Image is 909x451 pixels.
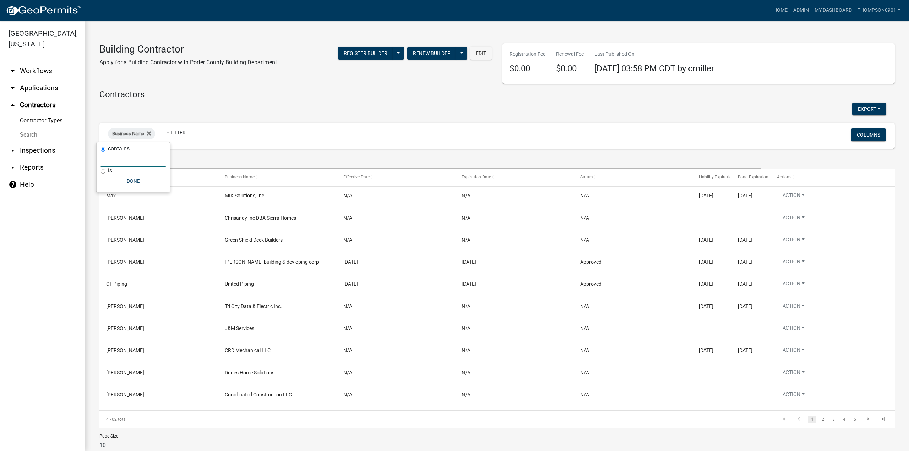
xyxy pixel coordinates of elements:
span: N/A [343,392,352,397]
a: go to next page [861,416,875,423]
span: 07/18/2026 [738,237,752,243]
i: arrow_drop_up [9,101,17,109]
label: contains [108,146,130,152]
span: MIK Solutions, Inc. [225,193,266,198]
p: Apply for a Building Contractor with Porter County Building Department [99,58,277,67]
span: Coordinated Construction LLC [225,392,292,397]
span: shinn building & devloping corp [225,259,319,265]
button: Done [101,175,166,187]
span: CT Piping [106,281,127,287]
span: 02/07/2026 [699,237,713,243]
i: arrow_drop_down [9,67,17,75]
h4: $0.00 [556,64,584,74]
a: 3 [829,416,838,423]
datatable-header-cell: Status [573,169,692,186]
span: N/A [580,303,589,309]
span: Status [580,175,593,180]
span: Dee Frye [106,303,144,309]
datatable-header-cell: Actions [770,169,889,186]
datatable-header-cell: Business Name [218,169,337,186]
div: 4,702 total [99,411,257,428]
button: Renew Builder [407,47,456,60]
a: 5 [850,416,859,423]
span: J&M Services [225,325,254,331]
span: N/A [462,392,470,397]
span: Approved [580,259,602,265]
span: Dunes Home Solutions [225,370,274,375]
span: Green Shield Deck Builders [225,237,283,243]
button: Action [777,280,810,290]
span: 01/01/2026 [699,259,713,265]
span: 08/23/2026 [738,281,752,287]
i: arrow_drop_down [9,84,17,92]
span: Actions [777,175,791,180]
span: Melissa Hinkle [106,370,144,375]
span: N/A [343,193,352,198]
a: 4 [840,416,848,423]
button: Action [777,346,810,357]
datatable-header-cell: Effective Date [336,169,455,186]
span: [DATE] 03:58 PM CDT by cmiller [594,64,714,73]
span: 12/31/2025 [462,259,476,265]
span: ADAM ROUGHT [106,237,144,243]
span: 04/07/2025 [738,347,752,353]
label: is [108,168,112,174]
span: 10/16/2026 [738,259,752,265]
i: arrow_drop_down [9,146,17,155]
span: 12/31/2025 [699,281,713,287]
span: Cody McWhirter [106,392,144,397]
i: arrow_drop_down [9,163,17,172]
input: Search for contractors [99,154,761,169]
button: Action [777,324,810,335]
a: + Filter [161,126,191,139]
a: go to last page [877,416,890,423]
span: 10/08/2025 [343,259,358,265]
a: My Dashboard [812,4,855,17]
span: Bond Expiration [738,175,768,180]
span: N/A [343,347,352,353]
button: Action [777,302,810,313]
datatable-header-cell: Expiration Date [455,169,573,186]
a: 1 [808,416,816,423]
span: N/A [580,347,589,353]
a: 2 [818,416,827,423]
li: page 3 [828,413,839,425]
span: N/A [580,325,589,331]
a: go to previous page [792,416,806,423]
span: Tri City Data & Electric Inc. [225,303,282,309]
h4: Contractors [99,89,895,100]
a: Admin [790,4,812,17]
li: page 2 [817,413,828,425]
li: page 4 [839,413,849,425]
span: 07/24/2026 [738,303,752,309]
span: N/A [343,303,352,309]
span: N/A [462,193,470,198]
button: Action [777,192,810,202]
span: 11/09/2025 [699,303,713,309]
span: N/A [580,215,589,221]
h3: Building Contractor [99,43,277,55]
span: Christopher Duffy [106,347,144,353]
span: N/A [462,215,470,221]
p: Renewal Fee [556,50,584,58]
li: page 1 [807,413,817,425]
i: help [9,180,17,189]
button: Action [777,214,810,224]
span: N/A [343,370,352,375]
span: 05/09/2026 [738,193,752,198]
a: Home [771,4,790,17]
a: go to first page [777,416,790,423]
span: N/A [462,303,470,309]
span: Approved [580,281,602,287]
h4: $0.00 [510,64,545,74]
span: paul shinn [106,259,144,265]
span: 11/24/2025 [699,193,713,198]
datatable-header-cell: Bond Expiration [731,169,770,186]
button: Action [777,236,810,246]
span: N/A [343,215,352,221]
span: N/A [343,325,352,331]
button: Action [777,369,810,379]
span: 12/31/2025 [462,281,476,287]
span: N/A [462,325,470,331]
a: thompson0901 [855,4,903,17]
